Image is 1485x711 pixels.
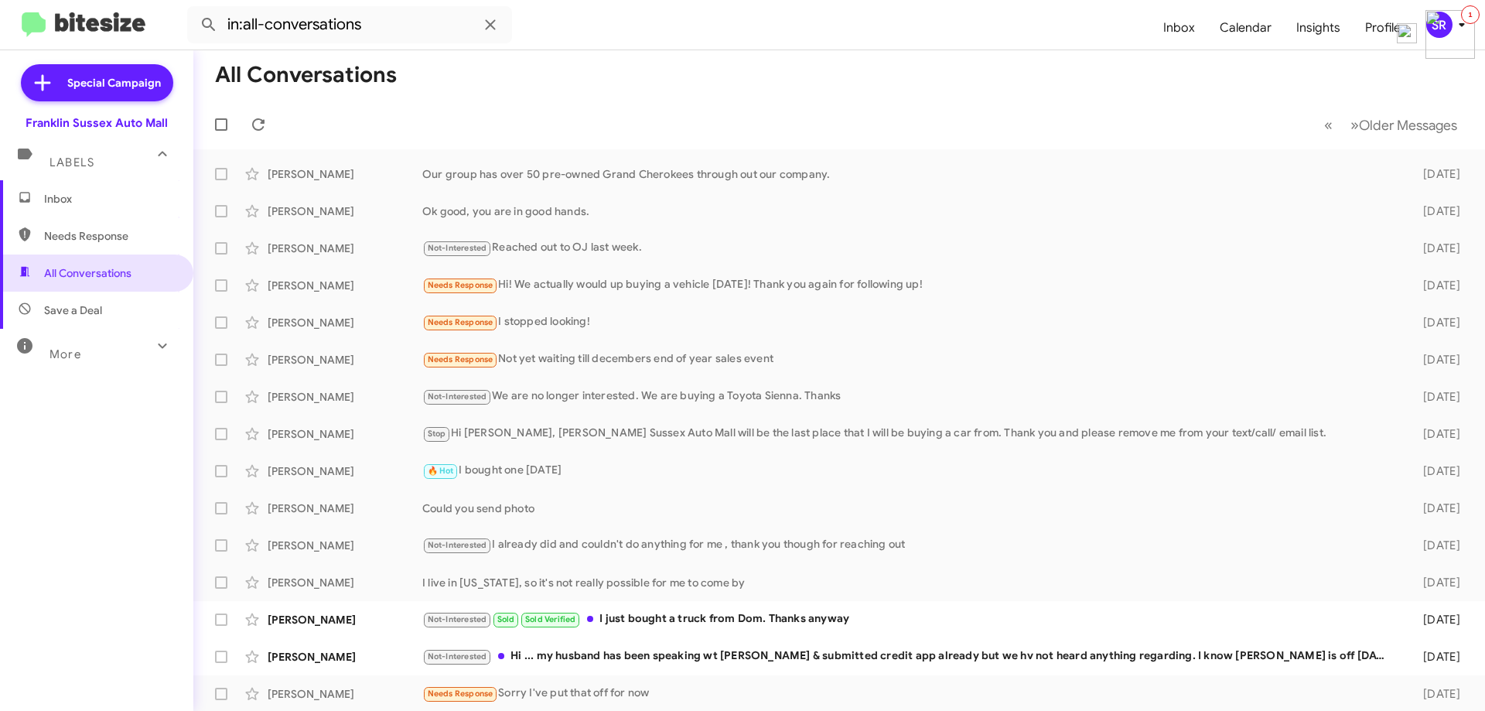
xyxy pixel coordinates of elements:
[1398,389,1473,405] div: [DATE]
[428,243,487,253] span: Not-Interested
[49,156,94,169] span: Labels
[1207,5,1284,50] a: Calendar
[1425,10,1475,59] img: minimized-icon.png
[1284,5,1353,50] a: Insights
[1397,23,1417,43] img: minimized-close.png
[26,115,168,131] div: Franklin Sussex Auto Mall
[422,276,1398,294] div: Hi! We actually would up buying a vehicle [DATE]! Thank you again for following up!
[1398,538,1473,553] div: [DATE]
[67,75,161,91] span: Special Campaign
[215,63,397,87] h1: All Conversations
[268,686,422,702] div: [PERSON_NAME]
[1398,575,1473,590] div: [DATE]
[1461,5,1480,24] div: 1
[428,280,493,290] span: Needs Response
[422,425,1398,443] div: Hi [PERSON_NAME], [PERSON_NAME] Sussex Auto Mall will be the last place that I will be buying a c...
[428,651,487,661] span: Not-Interested
[49,347,81,361] span: More
[422,313,1398,331] div: I stopped looking!
[422,350,1398,368] div: Not yet waiting till decembers end of year sales event
[1353,5,1413,50] a: Profile
[422,388,1398,405] div: We are no longer interested. We are buying a Toyota Sienna. Thanks
[497,614,515,624] span: Sold
[268,649,422,665] div: [PERSON_NAME]
[1398,463,1473,479] div: [DATE]
[1398,315,1473,330] div: [DATE]
[428,540,487,550] span: Not-Interested
[268,538,422,553] div: [PERSON_NAME]
[268,278,422,293] div: [PERSON_NAME]
[428,689,493,699] span: Needs Response
[422,462,1398,480] div: I bought one [DATE]
[1316,109,1466,141] nav: Page navigation example
[21,64,173,101] a: Special Campaign
[422,166,1398,182] div: Our group has over 50 pre-owned Grand Cherokees through out our company.
[1315,109,1342,141] button: Previous
[422,648,1398,665] div: Hi ... my husband has been speaking wt [PERSON_NAME] & submitted credit app already but we hv not...
[428,317,493,327] span: Needs Response
[1341,109,1466,141] button: Next
[44,265,131,281] span: All Conversations
[268,612,422,627] div: [PERSON_NAME]
[268,501,422,516] div: [PERSON_NAME]
[1398,278,1473,293] div: [DATE]
[422,610,1398,628] div: I just bought a truck from Dom. Thanks anyway
[268,203,422,219] div: [PERSON_NAME]
[428,614,487,624] span: Not-Interested
[187,6,512,43] input: Search
[268,352,422,367] div: [PERSON_NAME]
[1398,426,1473,442] div: [DATE]
[422,575,1398,590] div: I live in [US_STATE], so it's not really possible for me to come by
[268,426,422,442] div: [PERSON_NAME]
[268,463,422,479] div: [PERSON_NAME]
[1398,612,1473,627] div: [DATE]
[44,303,102,318] span: Save a Deal
[422,203,1398,219] div: Ok good, you are in good hands.
[428,391,487,402] span: Not-Interested
[422,501,1398,516] div: Could you send photo
[422,239,1398,257] div: Reached out to OJ last week.
[428,429,446,439] span: Stop
[1324,115,1333,135] span: «
[1398,203,1473,219] div: [DATE]
[268,166,422,182] div: [PERSON_NAME]
[44,228,176,244] span: Needs Response
[422,685,1398,702] div: Sorry I've put that off for now
[428,466,454,476] span: 🔥 Hot
[268,389,422,405] div: [PERSON_NAME]
[428,354,493,364] span: Needs Response
[1398,686,1473,702] div: [DATE]
[1398,649,1473,665] div: [DATE]
[525,614,576,624] span: Sold Verified
[1398,166,1473,182] div: [DATE]
[1151,5,1207,50] a: Inbox
[1359,117,1457,134] span: Older Messages
[1398,241,1473,256] div: [DATE]
[1398,352,1473,367] div: [DATE]
[44,191,176,207] span: Inbox
[422,536,1398,554] div: I already did and couldn't do anything for me , thank you though for reaching out
[268,575,422,590] div: [PERSON_NAME]
[268,241,422,256] div: [PERSON_NAME]
[1398,501,1473,516] div: [DATE]
[268,315,422,330] div: [PERSON_NAME]
[1350,115,1359,135] span: »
